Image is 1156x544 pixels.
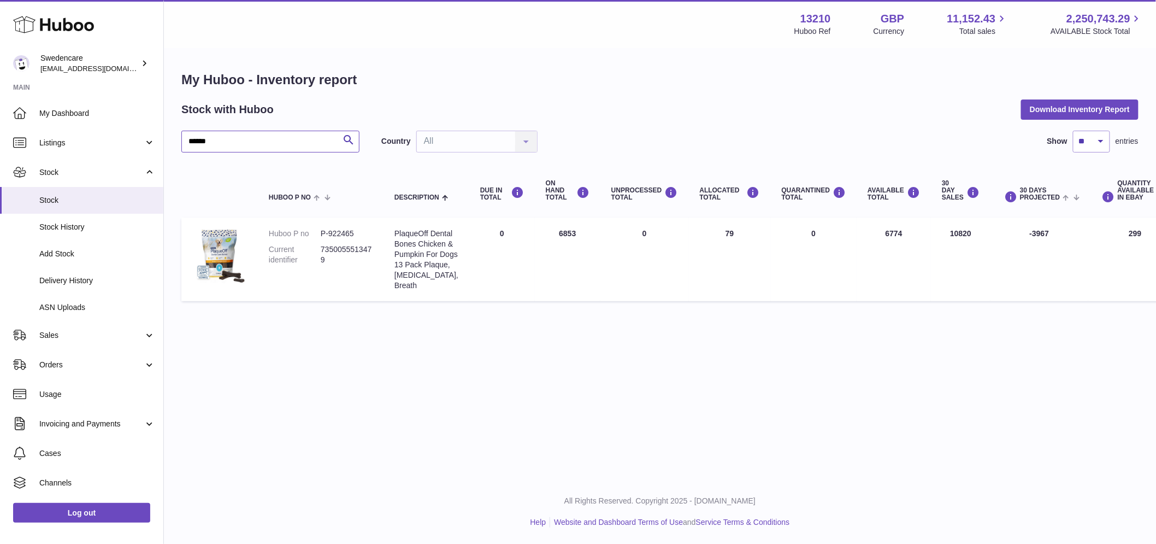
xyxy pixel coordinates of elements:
[1051,26,1143,37] span: AVAILABLE Stock Total
[39,389,155,400] span: Usage
[13,503,150,523] a: Log out
[554,518,683,527] a: Website and Dashboard Terms of Use
[181,102,274,117] h2: Stock with Huboo
[40,64,161,73] span: [EMAIL_ADDRESS][DOMAIN_NAME]
[39,419,144,429] span: Invoicing and Payments
[39,302,155,313] span: ASN Uploads
[269,194,311,201] span: Huboo P no
[942,180,980,202] div: 30 DAY SALES
[181,71,1139,89] h1: My Huboo - Inventory report
[857,218,931,301] td: 6774
[173,496,1147,506] p: All Rights Reserved. Copyright 2025 - [DOMAIN_NAME]
[550,517,789,528] li: and
[546,180,589,202] div: ON HAND Total
[13,55,30,72] img: internalAdmin-13210@internal.huboo.com
[269,229,321,239] dt: Huboo P no
[696,518,790,527] a: Service Terms & Conditions
[931,218,990,301] td: 10820
[782,186,846,201] div: QUARANTINED Total
[269,244,321,265] dt: Current identifier
[700,186,760,201] div: ALLOCATED Total
[990,218,1088,301] td: -3967
[959,26,1008,37] span: Total sales
[394,229,458,290] div: PlaqueOff Dental Bones Chicken & Pumpkin For Dogs 13 Pack Plaque, [MEDICAL_DATA], Breath
[1020,187,1060,201] span: 30 DAYS PROJECTED
[39,138,144,148] span: Listings
[535,218,600,301] td: 6853
[794,26,831,37] div: Huboo Ref
[39,478,155,488] span: Channels
[611,186,678,201] div: UNPROCESSED Total
[812,229,816,238] span: 0
[600,218,689,301] td: 0
[39,448,155,459] span: Cases
[39,222,155,232] span: Stock History
[381,136,411,147] label: Country
[469,218,535,301] td: 0
[39,195,155,206] span: Stock
[321,229,373,239] dd: P-922465
[1021,100,1139,119] button: Download Inventory Report
[530,518,546,527] a: Help
[39,330,144,341] span: Sales
[689,218,771,301] td: 79
[321,244,373,265] dd: 7350055513479
[39,108,155,119] span: My Dashboard
[39,360,144,370] span: Orders
[881,11,904,26] strong: GBP
[1066,11,1130,26] span: 2,250,743.29
[1118,180,1154,202] span: Quantity Available in eBay
[868,186,920,201] div: AVAILABLE Total
[39,249,155,259] span: Add Stock
[800,11,831,26] strong: 13210
[947,11,995,26] span: 11,152.43
[192,229,247,283] img: product image
[39,167,144,178] span: Stock
[1116,136,1139,147] span: entries
[1047,136,1067,147] label: Show
[40,53,139,74] div: Swedencare
[480,186,524,201] div: DUE IN TOTAL
[874,26,905,37] div: Currency
[39,276,155,286] span: Delivery History
[1051,11,1143,37] a: 2,250,743.29 AVAILABLE Stock Total
[394,194,439,201] span: Description
[947,11,1008,37] a: 11,152.43 Total sales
